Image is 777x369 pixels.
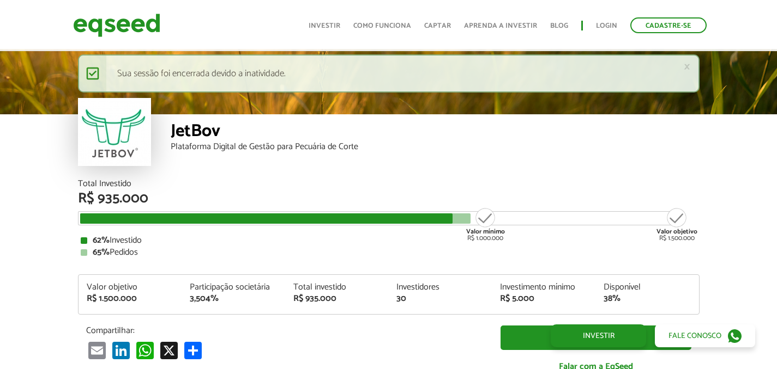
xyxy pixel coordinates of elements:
[293,294,381,303] div: R$ 935.000
[655,324,755,347] a: Fale conosco
[500,283,587,292] div: Investimento mínimo
[87,294,174,303] div: R$ 1.500.000
[604,283,691,292] div: Disponível
[182,341,204,359] a: Compartilhar
[86,341,108,359] a: Email
[86,325,484,336] p: Compartilhar:
[73,11,160,40] img: EqSeed
[466,226,505,237] strong: Valor mínimo
[396,294,484,303] div: 30
[158,341,180,359] a: X
[550,22,568,29] a: Blog
[656,207,697,242] div: R$ 1.500.000
[81,236,697,245] div: Investido
[190,294,277,303] div: 3,504%
[78,180,700,188] div: Total Investido
[78,192,700,206] div: R$ 935.000
[464,22,537,29] a: Aprenda a investir
[93,245,110,260] strong: 65%
[465,207,506,242] div: R$ 1.000.000
[134,341,156,359] a: WhatsApp
[293,283,381,292] div: Total investido
[190,283,277,292] div: Participação societária
[630,17,707,33] a: Cadastre-se
[501,325,691,350] a: Investir
[656,226,697,237] strong: Valor objetivo
[551,324,646,347] a: Investir
[78,54,700,93] div: Sua sessão foi encerrada devido a inatividade.
[684,61,690,72] a: ×
[171,122,700,143] div: JetBov
[596,22,617,29] a: Login
[396,283,484,292] div: Investidores
[500,294,587,303] div: R$ 5.000
[309,22,340,29] a: Investir
[604,294,691,303] div: 38%
[110,341,132,359] a: LinkedIn
[93,233,110,248] strong: 62%
[81,248,697,257] div: Pedidos
[87,283,174,292] div: Valor objetivo
[353,22,411,29] a: Como funciona
[424,22,451,29] a: Captar
[171,143,700,151] div: Plataforma Digital de Gestão para Pecuária de Corte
